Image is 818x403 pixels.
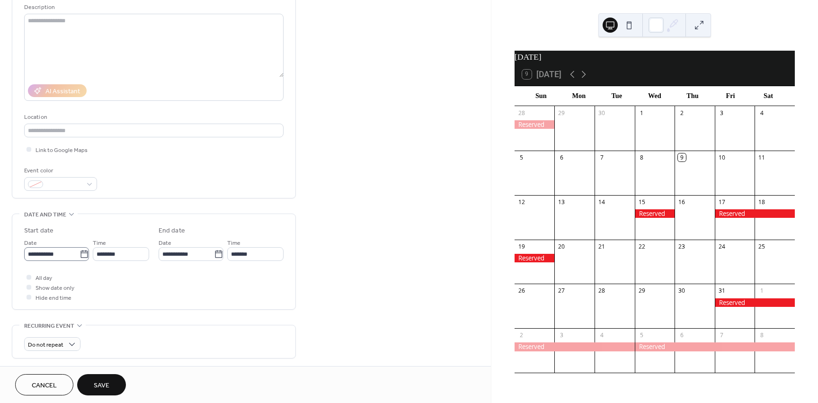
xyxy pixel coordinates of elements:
[758,287,766,295] div: 1
[517,198,525,206] div: 12
[749,86,787,106] div: Sat
[638,242,646,251] div: 22
[598,331,606,340] div: 4
[598,109,606,117] div: 30
[718,287,726,295] div: 31
[715,209,795,218] div: Reserved
[24,321,74,331] span: Recurring event
[558,153,566,161] div: 6
[758,242,766,251] div: 25
[718,242,726,251] div: 24
[24,210,66,220] span: Date and time
[227,238,240,248] span: Time
[36,283,74,293] span: Show date only
[598,242,606,251] div: 21
[515,342,635,351] div: Reserved
[24,238,37,248] span: Date
[558,198,566,206] div: 13
[558,287,566,295] div: 27
[598,198,606,206] div: 14
[598,287,606,295] div: 28
[678,331,686,340] div: 6
[598,153,606,161] div: 7
[159,226,185,236] div: End date
[638,287,646,295] div: 29
[635,209,675,218] div: Reserved
[36,293,71,303] span: Hide end time
[558,331,566,340] div: 3
[558,242,566,251] div: 20
[36,145,88,155] span: Link to Google Maps
[711,86,749,106] div: Fri
[718,331,726,340] div: 7
[598,86,636,106] div: Tue
[635,342,795,351] div: Reserved
[758,198,766,206] div: 18
[715,298,795,307] div: Reserved
[678,109,686,117] div: 2
[24,166,95,176] div: Event color
[515,254,555,262] div: Reserved
[517,287,525,295] div: 26
[758,153,766,161] div: 11
[758,109,766,117] div: 4
[24,2,282,12] div: Description
[32,381,57,391] span: Cancel
[517,242,525,251] div: 19
[758,331,766,340] div: 8
[678,153,686,161] div: 9
[94,381,109,391] span: Save
[558,109,566,117] div: 29
[15,374,73,395] button: Cancel
[678,287,686,295] div: 30
[718,109,726,117] div: 3
[93,238,106,248] span: Time
[24,226,53,236] div: Start date
[636,86,674,106] div: Wed
[24,112,282,122] div: Location
[718,153,726,161] div: 10
[159,238,171,248] span: Date
[718,198,726,206] div: 17
[517,109,525,117] div: 28
[678,198,686,206] div: 16
[517,153,525,161] div: 5
[515,120,555,129] div: Reserved
[674,86,711,106] div: Thu
[678,242,686,251] div: 23
[638,109,646,117] div: 1
[28,340,63,350] span: Do not repeat
[36,273,52,283] span: All day
[638,331,646,340] div: 5
[522,86,560,106] div: Sun
[638,198,646,206] div: 15
[517,331,525,340] div: 2
[77,374,126,395] button: Save
[560,86,598,106] div: Mon
[515,51,795,63] div: [DATE]
[638,153,646,161] div: 8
